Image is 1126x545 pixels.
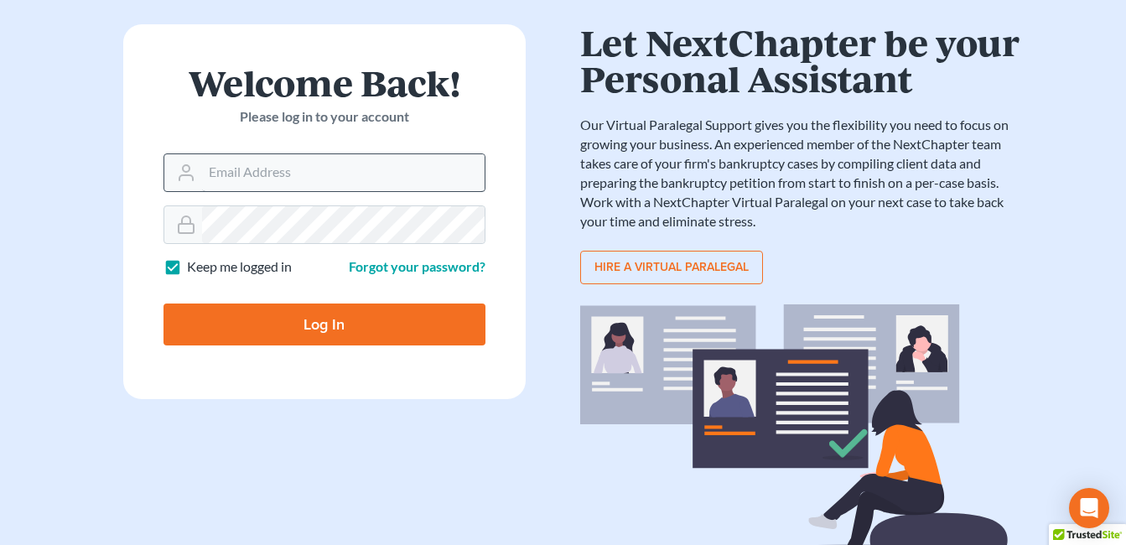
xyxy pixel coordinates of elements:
p: Please log in to your account [163,107,485,127]
div: Open Intercom Messenger [1069,488,1109,528]
a: Hire a virtual paralegal [580,251,763,284]
h1: Welcome Back! [163,65,485,101]
a: Forgot your password? [349,258,485,274]
p: Our Virtual Paralegal Support gives you the flexibility you need to focus on growing your busines... [580,116,1025,231]
label: Keep me logged in [187,257,292,277]
h1: Let NextChapter be your Personal Assistant [580,24,1025,96]
input: Email Address [202,154,485,191]
input: Log In [163,304,485,345]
